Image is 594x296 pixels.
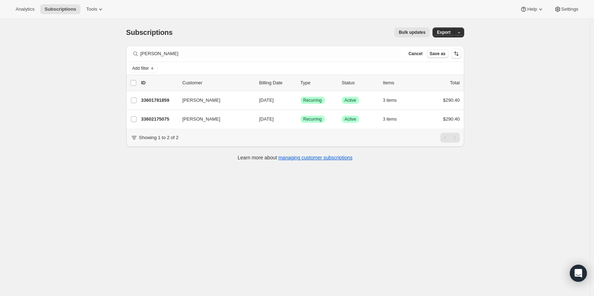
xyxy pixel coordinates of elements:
[278,155,352,160] a: managing customer subscriptions
[303,116,322,122] span: Recurring
[182,97,221,104] span: [PERSON_NAME]
[139,134,179,141] p: Showing 1 to 2 of 2
[561,6,578,12] span: Settings
[259,97,274,103] span: [DATE]
[82,4,108,14] button: Tools
[141,79,460,86] div: IDCustomerBilling DateTypeStatusItemsTotal
[126,28,173,36] span: Subscriptions
[44,6,76,12] span: Subscriptions
[178,95,249,106] button: [PERSON_NAME]
[408,51,422,57] span: Cancel
[383,114,405,124] button: 3 items
[141,95,460,105] div: 33601781859[PERSON_NAME][DATE]SuccessRecurringSuccessActive3 items$290.40
[527,6,537,12] span: Help
[437,30,450,35] span: Export
[40,4,80,14] button: Subscriptions
[132,65,149,71] span: Add filter
[383,95,405,105] button: 3 items
[141,114,460,124] div: 33602175075[PERSON_NAME][DATE]SuccessRecurringSuccessActive3 items$290.40
[141,97,177,104] p: 33601781859
[182,79,254,86] p: Customer
[141,116,177,123] p: 33602175075
[443,97,460,103] span: $290.40
[443,116,460,122] span: $290.40
[178,113,249,125] button: [PERSON_NAME]
[383,79,419,86] div: Items
[440,133,460,143] nav: Pagination
[238,154,352,161] p: Learn more about
[182,116,221,123] span: [PERSON_NAME]
[342,79,377,86] p: Status
[301,79,336,86] div: Type
[405,49,425,58] button: Cancel
[383,116,397,122] span: 3 items
[451,49,461,59] button: Sort the results
[427,49,449,58] button: Save as
[86,6,97,12] span: Tools
[259,79,295,86] p: Billing Date
[303,97,322,103] span: Recurring
[383,97,397,103] span: 3 items
[11,4,39,14] button: Analytics
[141,79,177,86] p: ID
[16,6,35,12] span: Analytics
[394,27,430,37] button: Bulk updates
[345,116,356,122] span: Active
[516,4,548,14] button: Help
[430,51,446,57] span: Save as
[450,79,460,86] p: Total
[259,116,274,122] span: [DATE]
[140,49,402,59] input: Filter subscribers
[433,27,455,37] button: Export
[399,30,425,35] span: Bulk updates
[550,4,583,14] button: Settings
[345,97,356,103] span: Active
[129,64,158,73] button: Add filter
[570,265,587,282] div: Open Intercom Messenger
